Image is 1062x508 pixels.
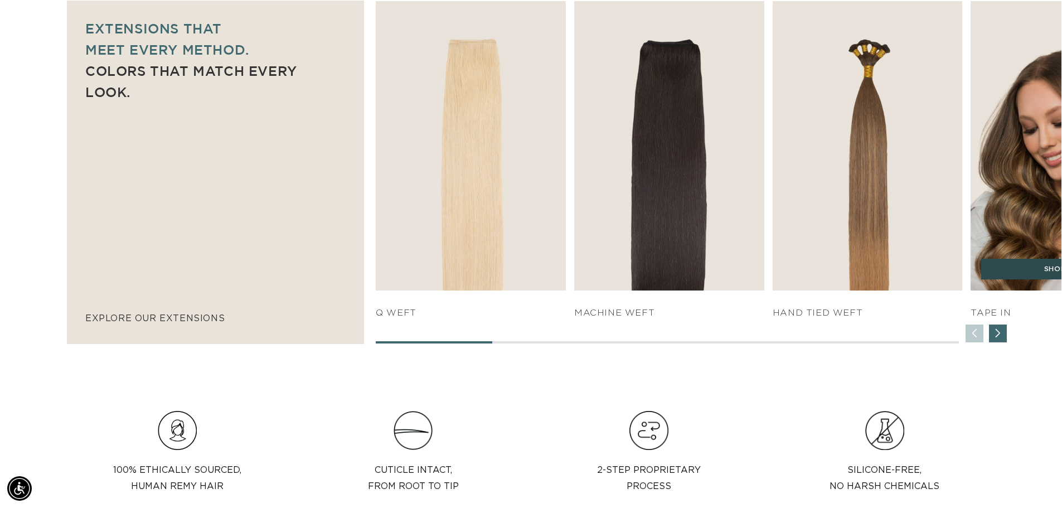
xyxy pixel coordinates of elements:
img: Group.png [865,411,904,450]
div: 2 / 7 [574,1,764,319]
iframe: Chat Widget [1006,454,1062,508]
div: 3 / 7 [773,1,963,319]
p: explore our extensions [85,311,346,327]
img: Hair_Icon_a70f8c6f-f1c4-41e1-8dbd-f323a2e654e6.png [158,411,197,450]
p: 100% Ethically sourced, Human Remy Hair [113,462,241,495]
h4: q weft [376,307,566,319]
div: 1 / 7 [376,1,566,319]
div: Accessibility Menu [7,476,32,501]
img: Hair_Icon_e13bf847-e4cc-4568-9d64-78eb6e132bb2.png [629,411,668,450]
h4: Machine Weft [574,307,764,319]
p: meet every method. [85,39,346,60]
div: Next slide [989,325,1007,342]
p: Silicone-Free, No Harsh Chemicals [830,462,939,495]
p: 2-step proprietary process [597,462,701,495]
p: Extensions that [85,18,346,39]
p: Cuticle intact, from root to tip [368,462,459,495]
img: Clip_path_group_11631e23-4577-42dd-b462-36179a27abaf.png [394,411,433,450]
h4: HAND TIED WEFT [773,307,963,319]
p: Colors that match every look. [85,60,346,103]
